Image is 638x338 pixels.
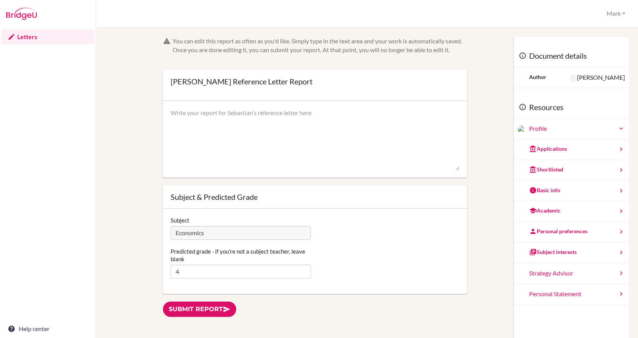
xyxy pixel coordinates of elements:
a: Personal preferences [514,222,629,242]
a: Strategy Advisor [514,263,629,284]
a: Basic info [514,181,629,201]
img: Rob Parker [569,74,577,82]
div: You can edit this report as often as you'd like. Simply type in the text area and your work is au... [173,37,467,54]
a: Academic [514,201,629,222]
a: Shortlisted [514,160,629,181]
div: Subject interests [529,248,577,256]
div: Document details [514,45,629,68]
div: Personal preferences [529,228,587,235]
a: Subject interests [514,242,629,263]
button: Mark [603,7,629,21]
div: Academic [529,207,561,214]
div: Basic info [529,186,560,194]
div: [PERSON_NAME] [569,73,625,82]
a: Applications [514,139,629,160]
div: Resources [514,96,629,119]
a: Profile [529,124,625,133]
div: [PERSON_NAME] Reference Letter Report [171,77,312,85]
a: Help center [2,321,94,336]
div: Shortlisted [529,166,563,173]
div: Subject & Predicted Grade [171,193,460,201]
a: Personal Statement [514,284,629,305]
img: Bridge-U [6,8,37,20]
div: Author [529,73,546,81]
label: Predicted grade - if you're not a subject teacher, leave blank [171,247,311,263]
label: Subject [171,216,189,224]
div: Applications [529,145,567,153]
a: Letters [2,29,94,45]
img: Sebastian Haslinger [518,125,525,133]
a: Submit report [163,302,236,317]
